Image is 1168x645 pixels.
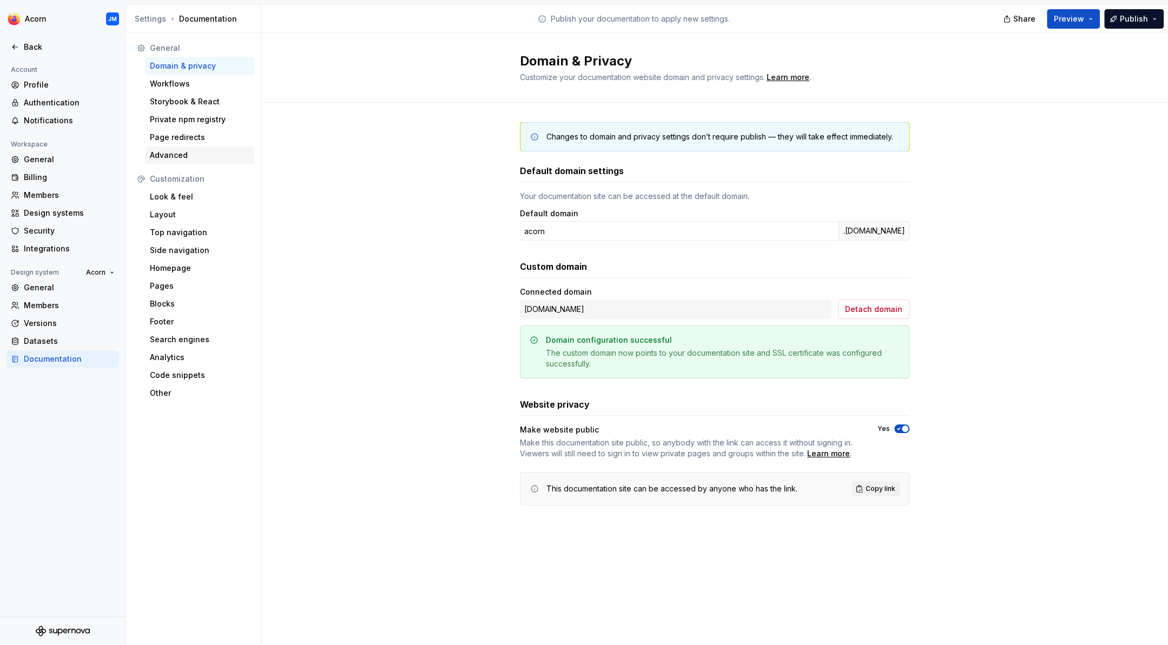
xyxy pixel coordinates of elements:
div: Make website public [520,424,858,435]
div: Blocks [150,298,250,309]
a: Notifications [6,112,119,129]
a: Layout [146,206,254,223]
div: Workflows [150,78,250,89]
span: Copy link [866,484,895,493]
div: Your documentation site can be accessed at the default domain. [520,191,909,202]
div: Members [24,300,115,311]
a: Datasets [6,333,119,350]
div: Workspace [6,138,52,151]
label: Default domain [520,208,578,219]
div: Pages [150,281,250,291]
a: General [6,279,119,296]
span: . [765,74,811,82]
div: Settings [135,14,166,24]
button: AcornJM [2,7,123,31]
span: Customize your documentation website domain and privacy settings. [520,72,765,82]
div: Customization [150,174,250,184]
div: Private npm registry [150,114,250,125]
a: Members [6,187,119,204]
img: 894890ef-b4b9-4142-abf4-a08b65caed53.png [8,12,21,25]
h3: Default domain settings [520,164,624,177]
span: Acorn [86,268,105,277]
span: Detach domain [845,304,902,315]
div: Analytics [150,352,250,363]
div: Other [150,388,250,398]
div: Footer [150,316,250,327]
a: General [6,151,119,168]
a: Private npm registry [146,111,254,128]
div: Documentation [135,14,256,24]
div: Security [24,225,115,236]
div: Top navigation [150,227,250,238]
div: [DOMAIN_NAME] [520,300,832,319]
div: Layout [150,209,250,220]
h3: Website privacy [520,398,590,411]
a: Analytics [146,349,254,366]
button: Detach domain [838,300,909,319]
div: The custom domain now points to your documentation site and SSL certificate was configured succes... [546,348,900,369]
span: Share [1013,14,1035,24]
a: Footer [146,313,254,330]
span: Publish [1120,14,1148,24]
div: Side navigation [150,245,250,256]
a: Top navigation [146,224,254,241]
a: Supernova Logo [36,626,90,636]
a: Profile [6,76,119,94]
a: Domain & privacy [146,57,254,75]
div: Design systems [24,208,115,218]
div: Account [6,63,42,76]
a: Homepage [146,260,254,277]
div: Code snippets [150,370,250,381]
div: Back [24,42,115,52]
label: Yes [877,424,890,433]
a: Learn more [807,448,850,459]
div: Authentication [24,97,115,108]
a: Learn more [767,72,809,83]
a: Other [146,384,254,402]
div: Members [24,190,115,201]
div: This documentation site can be accessed by anyone who has the link. [546,483,797,494]
div: .[DOMAIN_NAME] [839,221,909,241]
div: Search engines [150,334,250,345]
button: Share [998,9,1042,29]
div: Notifications [24,115,115,126]
a: Billing [6,169,119,186]
a: Workflows [146,75,254,92]
button: Preview [1047,9,1100,29]
div: Design system [6,266,63,279]
div: Storybook & React [150,96,250,107]
a: Side navigation [146,242,254,259]
div: Documentation [24,354,115,364]
a: Code snippets [146,367,254,384]
div: Page redirects [150,132,250,143]
div: General [24,154,115,165]
div: Changes to domain and privacy settings don’t require publish — they will take effect immediately. [546,131,893,142]
span: Preview [1054,14,1084,24]
span: . [520,437,858,459]
h2: Domain & Privacy [520,52,896,70]
div: Integrations [24,243,115,254]
div: Acorn [25,14,47,24]
div: Connected domain [520,287,832,297]
a: Documentation [6,350,119,368]
div: Advanced [150,150,250,161]
div: Homepage [150,263,250,274]
div: Domain & privacy [150,61,250,71]
p: Publish your documentation to apply new settings. [551,14,730,24]
a: Pages [146,277,254,295]
div: Billing [24,172,115,183]
div: Look & feel [150,191,250,202]
span: Make this documentation site public, so anybody with the link can access it without signing in. V... [520,438,852,458]
a: Versions [6,315,119,332]
a: Integrations [6,240,119,257]
div: JM [108,15,117,23]
div: General [24,282,115,293]
a: Authentication [6,94,119,111]
a: Design systems [6,204,119,222]
a: Page redirects [146,129,254,146]
button: Publish [1104,9,1164,29]
div: Datasets [24,336,115,347]
a: Search engines [146,331,254,348]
